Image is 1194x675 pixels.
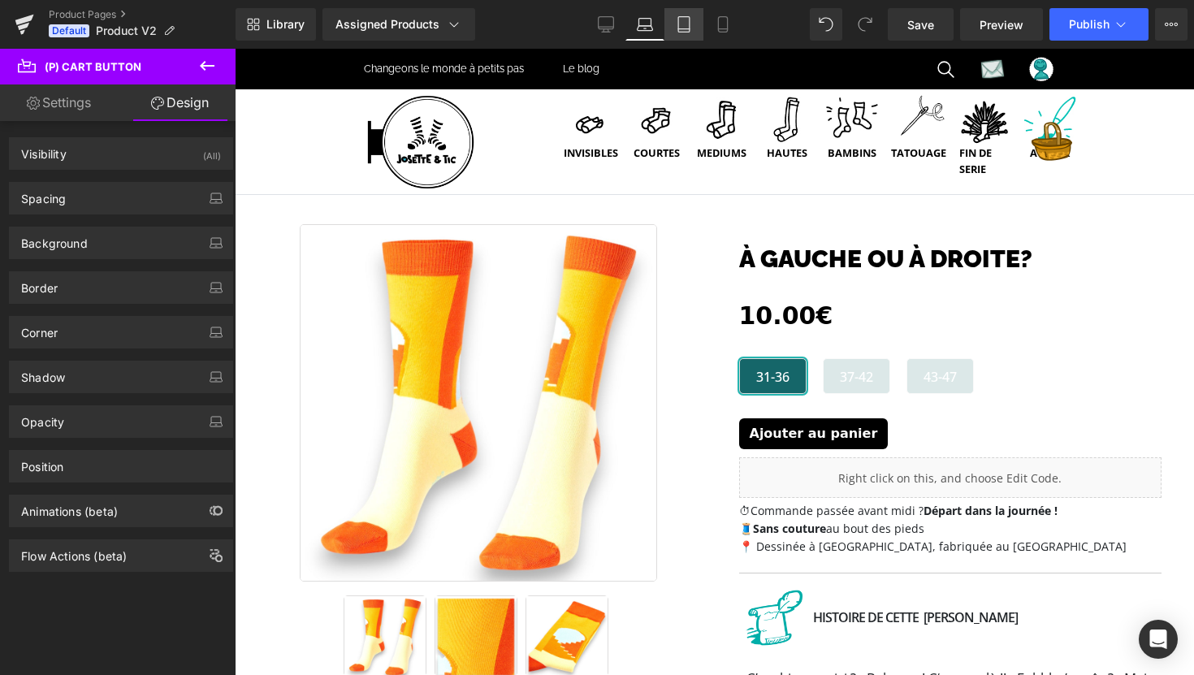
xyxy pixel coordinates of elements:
[515,377,643,392] span: Ajouter au panier
[960,8,1043,41] a: Preview
[266,17,305,32] span: Library
[504,472,690,487] span: 🧵 au bout des pieds
[21,138,67,161] div: Visibility
[625,8,664,41] a: Laptop
[21,317,58,340] div: Corner
[593,97,642,112] p: bambins
[1049,8,1149,41] button: Publish
[585,38,650,132] a: bambins
[21,361,65,384] div: Shadow
[664,8,703,41] a: Tablet
[328,12,365,28] a: Le blog
[1139,620,1178,659] div: Open Intercom Messenger
[504,453,928,471] p: ⏱
[783,38,848,132] a: Atelier
[689,310,722,344] span: 43-47
[110,547,191,629] img: À gauche ou à droite?
[605,310,638,344] span: 37-42
[521,310,555,344] span: 31-36
[335,16,462,32] div: Assigned Products
[520,38,585,132] a: hautes
[329,97,383,112] p: invisibles
[462,97,512,112] p: mediums
[21,495,118,518] div: Animations (beta)
[45,60,141,73] span: (P) Cart Button
[21,272,58,295] div: Border
[718,38,783,147] a: fin de serie
[725,97,777,128] p: fin de serie
[65,175,422,533] img: À gauche ou à droite?
[518,472,591,487] strong: Sans couture
[907,16,934,33] span: Save
[504,196,798,225] a: À gauche ou à droite?
[21,406,64,429] div: Opacity
[849,8,881,41] button: Redo
[980,16,1023,33] span: Preview
[236,8,316,41] a: New Library
[49,8,236,21] a: Product Pages
[390,38,455,132] a: courtes
[586,8,625,41] a: Desktop
[129,12,289,28] a: Changeons le monde à petits pas
[121,84,239,121] a: Design
[703,8,742,41] a: Mobile
[49,24,89,37] span: Default
[292,547,373,629] img: À gauche ou à droite?
[650,38,718,132] a: Tatouage
[203,138,221,165] div: (All)
[322,38,390,132] a: invisibles
[516,454,823,469] span: Commande passée avant midi ?
[504,249,599,285] span: 10.00€
[96,24,157,37] span: Product V2
[291,547,379,633] a: À gauche ou à droite?
[109,547,197,633] a: À gauche ou à droite?
[1155,8,1188,41] button: More
[578,559,927,578] h2: Histoire de CETTE [PERSON_NAME]
[810,8,842,41] button: Undo
[504,490,892,505] span: 📍 Dessinée à [GEOGRAPHIC_DATA], fabriquée au [GEOGRAPHIC_DATA]
[21,183,66,206] div: Spacing
[504,370,654,400] button: Ajouter au panier
[21,540,127,563] div: Flow Actions (beta)
[1069,18,1110,31] span: Publish
[532,97,573,112] p: hautes
[21,227,88,250] div: Background
[201,547,282,629] img: À gauche ou à droite?
[689,454,823,469] strong: Départ dans la journée !
[200,547,288,633] a: À gauche ou à droite?
[455,38,520,132] a: mediums
[399,97,445,112] p: courtes
[656,97,712,112] p: Tatouage
[21,451,63,474] div: Position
